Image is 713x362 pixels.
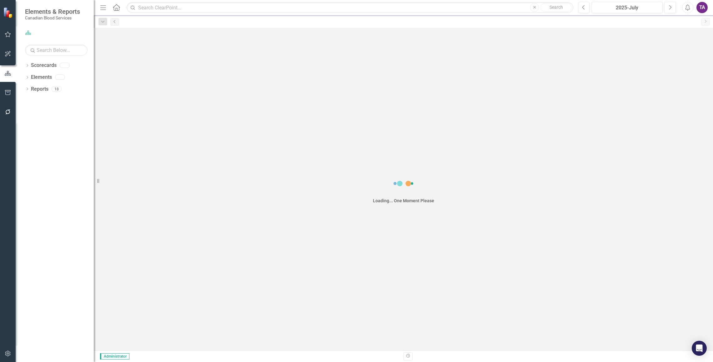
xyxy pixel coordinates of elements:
span: Elements & Reports [25,8,80,15]
div: 18 [52,86,62,92]
a: Elements [31,74,52,81]
input: Search Below... [25,45,88,56]
a: Reports [31,86,48,93]
div: Loading... One Moment Please [373,198,434,204]
button: Search [540,3,572,12]
span: Administrator [100,353,129,359]
div: Open Intercom Messenger [692,341,707,356]
button: 2025-July [591,2,663,13]
div: 2025-July [594,4,660,12]
img: ClearPoint Strategy [3,7,14,18]
button: TA [696,2,708,13]
small: Canadian Blood Services [25,15,80,20]
a: Scorecards [31,62,57,69]
span: Search [550,5,563,10]
input: Search ClearPoint... [127,2,573,13]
